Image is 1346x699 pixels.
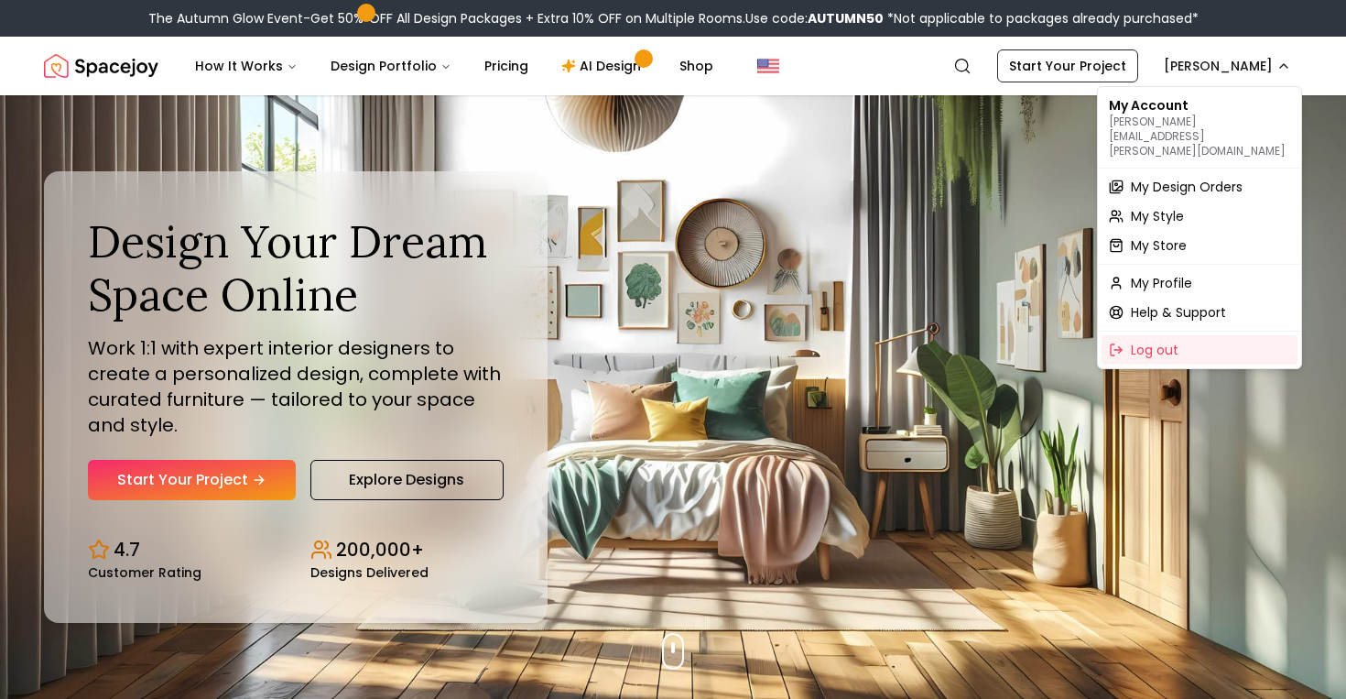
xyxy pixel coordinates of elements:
[1102,91,1297,164] div: My Account
[1131,303,1226,322] span: Help & Support
[1102,298,1297,327] a: Help & Support
[1102,268,1297,298] a: My Profile
[1131,207,1184,225] span: My Style
[1131,274,1192,292] span: My Profile
[1102,172,1297,202] a: My Design Orders
[1131,178,1243,196] span: My Design Orders
[1131,341,1178,359] span: Log out
[1109,115,1290,158] p: [PERSON_NAME][EMAIL_ADDRESS][PERSON_NAME][DOMAIN_NAME]
[1102,231,1297,260] a: My Store
[1131,236,1187,255] span: My Store
[1102,202,1297,231] a: My Style
[1097,86,1302,369] div: [PERSON_NAME]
